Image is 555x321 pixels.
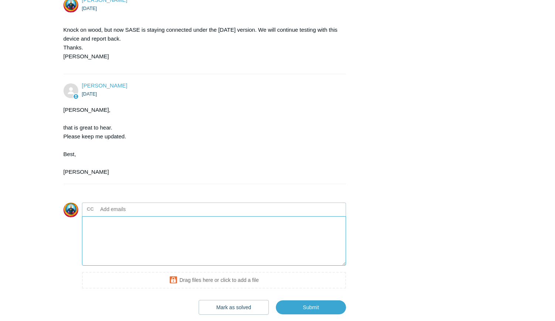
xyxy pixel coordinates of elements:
time: 08/18/2025, 14:50 [82,91,97,97]
span: Kris Haire [82,82,127,89]
div: [PERSON_NAME], that is great to hear. Please keep me updated. Best, [PERSON_NAME] [64,106,339,176]
a: [PERSON_NAME] [82,82,127,89]
textarea: Add your reply [82,216,346,266]
time: 08/18/2025, 13:40 [82,6,97,11]
p: Knock on wood, but now SASE is staying connected under the [DATE] version. We will continue testi... [64,25,339,61]
input: Submit [276,300,346,314]
input: Add emails [97,204,177,215]
label: CC [87,204,94,215]
button: Mark as solved [199,300,269,315]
